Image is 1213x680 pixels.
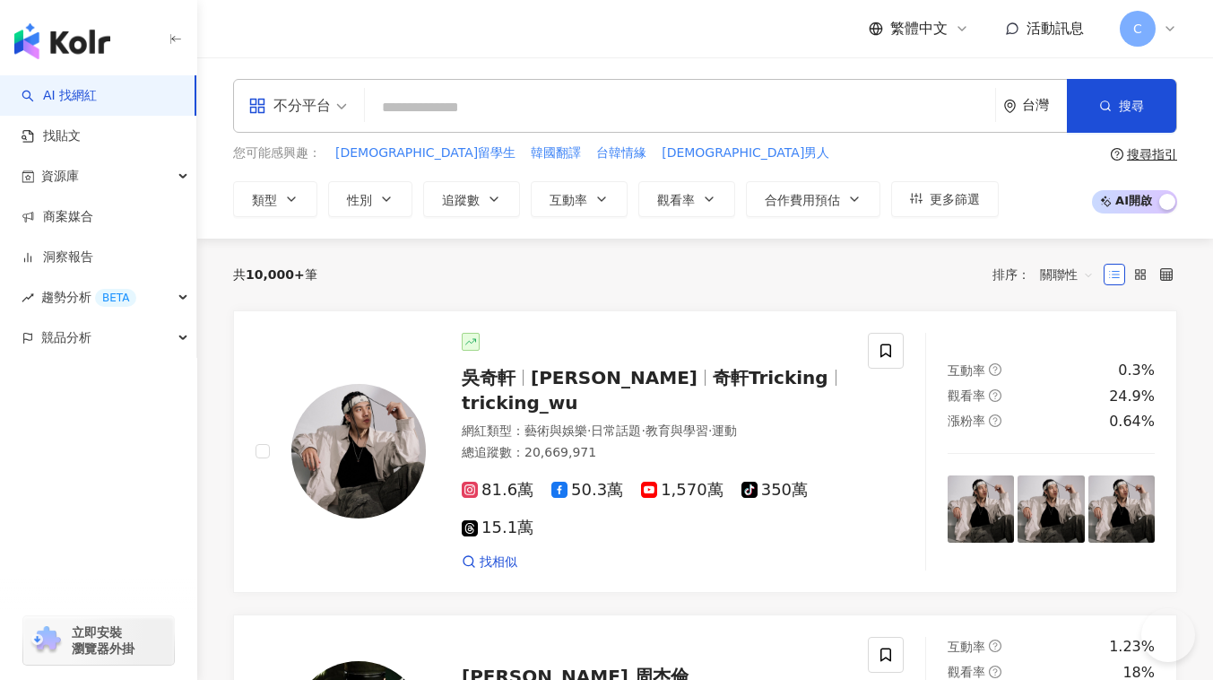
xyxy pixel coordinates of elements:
[22,248,93,266] a: 洞察報告
[530,144,582,163] button: 韓國翻譯
[1027,20,1084,37] span: 活動訊息
[347,193,372,207] span: 性別
[890,19,948,39] span: 繁體中文
[741,481,808,500] span: 350萬
[462,423,846,440] div: 網紅類型 ：
[587,423,591,438] span: ·
[1109,387,1155,406] div: 24.9%
[989,389,1001,402] span: question-circle
[948,388,985,403] span: 觀看率
[708,423,712,438] span: ·
[233,181,317,217] button: 類型
[989,640,1001,652] span: question-circle
[641,423,645,438] span: ·
[22,87,97,105] a: searchAI 找網紅
[531,367,697,388] span: [PERSON_NAME]
[891,181,999,217] button: 更多篩選
[22,292,34,304] span: rise
[948,640,985,654] span: 互動率
[248,92,331,120] div: 不分平台
[661,144,830,163] button: [DEMOGRAPHIC_DATA]男人
[989,666,1001,678] span: question-circle
[765,193,840,207] span: 合作費用預估
[22,127,81,145] a: 找貼文
[22,208,93,226] a: 商案媒合
[1109,412,1155,432] div: 0.64%
[1127,147,1177,161] div: 搜尋指引
[480,554,517,571] span: 找相似
[591,423,641,438] span: 日常話題
[524,423,587,438] span: 藝術與娛樂
[989,363,1001,376] span: question-circle
[1141,608,1195,662] iframe: Help Scout Beacon - Open
[948,665,985,679] span: 觀看率
[233,144,321,162] span: 您可能感興趣：
[746,181,880,217] button: 合作費用預估
[291,384,426,519] img: KOL Avatar
[233,310,1177,594] a: KOL Avatar吳奇軒[PERSON_NAME]奇軒Trickingtricking_wu網紅類型：藝術與娛樂·日常話題·教育與學習·運動總追蹤數：20,669,97181.6萬50.3萬1...
[23,616,174,665] a: chrome extension立即安裝 瀏覽器外掛
[252,193,277,207] span: 類型
[712,423,737,438] span: 運動
[423,181,520,217] button: 追蹤數
[462,519,533,537] span: 15.1萬
[462,481,533,500] span: 81.6萬
[334,144,516,163] button: [DEMOGRAPHIC_DATA]留學生
[638,181,735,217] button: 觀看率
[72,624,134,657] span: 立即安裝 瀏覽器外掛
[551,481,623,500] span: 50.3萬
[1088,475,1155,542] img: post-image
[442,193,480,207] span: 追蹤數
[641,481,723,500] span: 1,570萬
[41,156,79,196] span: 資源庫
[462,444,846,462] div: 總追蹤數 ： 20,669,971
[1109,637,1155,657] div: 1.23%
[29,626,64,655] img: chrome extension
[1018,475,1084,542] img: post-image
[462,392,578,414] span: tricking_wu
[1040,260,1094,289] span: 關聯性
[328,181,412,217] button: 性別
[1118,361,1155,380] div: 0.3%
[248,97,266,115] span: appstore
[662,144,829,162] span: [DEMOGRAPHIC_DATA]男人
[989,414,1001,427] span: question-circle
[1111,148,1123,161] span: question-circle
[550,193,587,207] span: 互動率
[930,192,980,206] span: 更多篩選
[1067,79,1176,133] button: 搜尋
[992,260,1104,289] div: 排序：
[95,289,136,307] div: BETA
[41,318,91,358] span: 競品分析
[14,23,110,59] img: logo
[948,363,985,378] span: 互動率
[41,277,136,318] span: 趨勢分析
[531,144,581,162] span: 韓國翻譯
[1003,100,1017,113] span: environment
[645,423,708,438] span: 教育與學習
[596,144,646,162] span: 台韓情緣
[531,181,628,217] button: 互動率
[335,144,516,162] span: [DEMOGRAPHIC_DATA]留學生
[1133,19,1142,39] span: C
[948,414,985,428] span: 漲粉率
[246,267,305,282] span: 10,000+
[1119,99,1144,113] span: 搜尋
[462,554,517,571] a: 找相似
[657,193,695,207] span: 觀看率
[462,367,516,388] span: 吳奇軒
[1022,98,1067,113] div: 台灣
[948,475,1014,542] img: post-image
[233,267,317,282] div: 共 筆
[595,144,647,163] button: 台韓情緣
[713,367,828,388] span: 奇軒Tricking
